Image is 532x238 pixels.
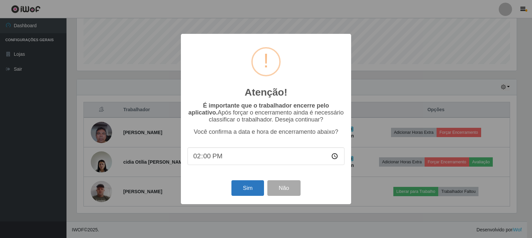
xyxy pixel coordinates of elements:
p: Você confirma a data e hora de encerramento abaixo? [188,128,344,135]
button: Sim [231,180,264,196]
p: Após forçar o encerramento ainda é necessário classificar o trabalhador. Deseja continuar? [188,102,344,123]
b: É importante que o trabalhador encerre pelo aplicativo. [188,102,329,116]
h2: Atenção! [245,86,287,98]
button: Não [267,180,300,196]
